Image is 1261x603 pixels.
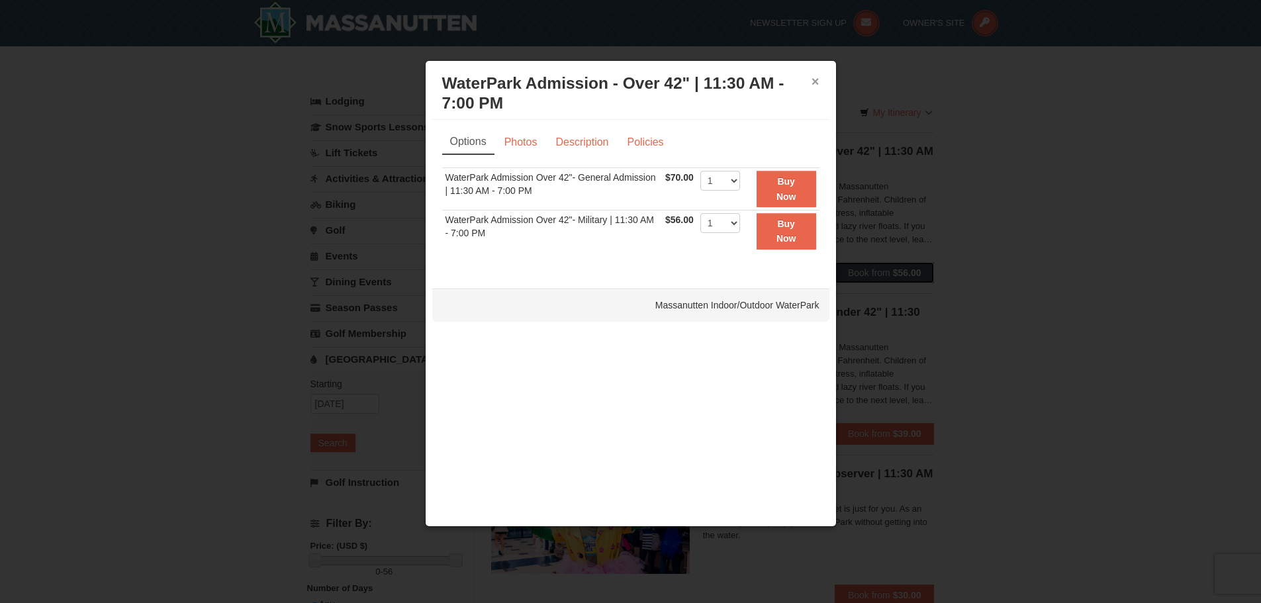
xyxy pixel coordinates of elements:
td: WaterPark Admission Over 42"- Military | 11:30 AM - 7:00 PM [442,210,663,252]
a: Policies [618,130,672,155]
a: Photos [496,130,546,155]
strong: Buy Now [776,176,796,201]
button: × [812,75,819,88]
h3: WaterPark Admission - Over 42" | 11:30 AM - 7:00 PM [442,73,819,113]
strong: Buy Now [776,218,796,244]
td: WaterPark Admission Over 42"- General Admission | 11:30 AM - 7:00 PM [442,168,663,210]
a: Description [547,130,617,155]
button: Buy Now [757,171,816,207]
span: $56.00 [665,214,694,225]
div: Massanutten Indoor/Outdoor WaterPark [432,289,829,322]
span: $70.00 [665,172,694,183]
a: Options [442,130,494,155]
button: Buy Now [757,213,816,250]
